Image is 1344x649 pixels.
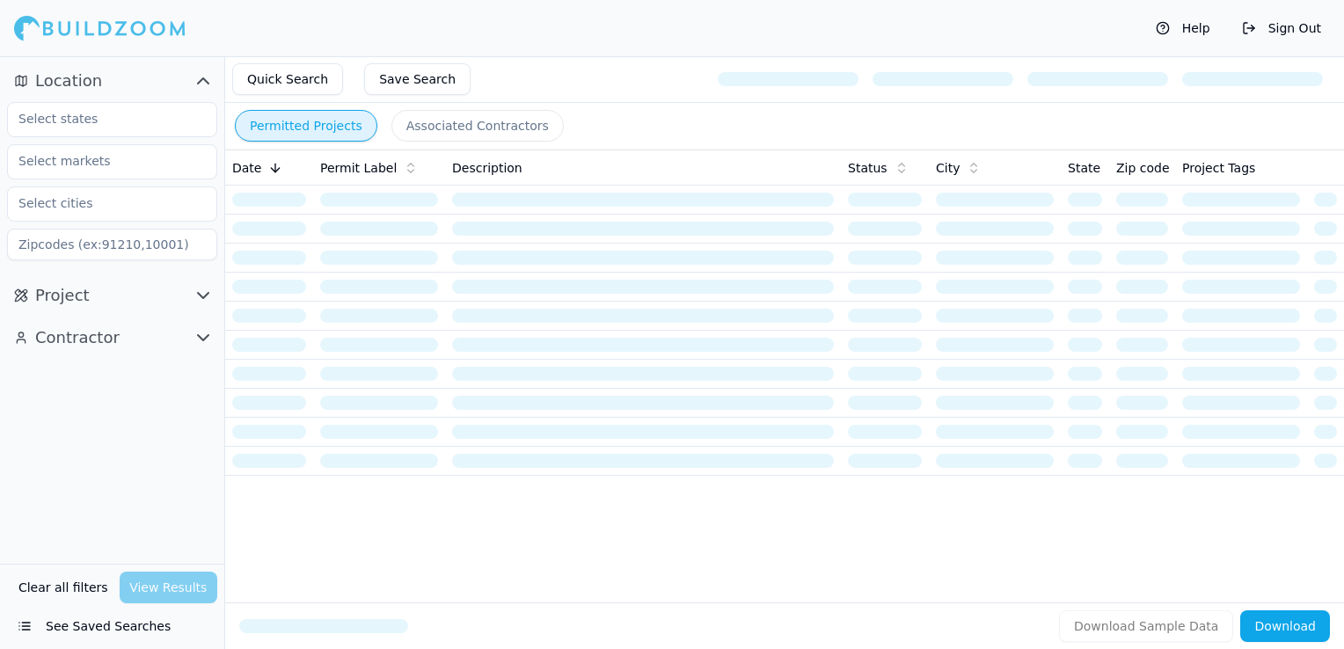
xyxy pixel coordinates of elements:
[14,572,113,603] button: Clear all filters
[235,110,377,142] button: Permitted Projects
[1233,14,1330,42] button: Sign Out
[1068,159,1100,177] span: State
[8,103,194,135] input: Select states
[7,229,217,260] input: Zipcodes (ex:91210,10001)
[35,283,90,308] span: Project
[1147,14,1219,42] button: Help
[1116,159,1170,177] span: Zip code
[452,159,522,177] span: Description
[8,145,194,177] input: Select markets
[936,159,960,177] span: City
[320,159,397,177] span: Permit Label
[7,67,217,95] button: Location
[35,325,120,350] span: Contractor
[7,281,217,310] button: Project
[35,69,102,93] span: Location
[8,187,194,219] input: Select cities
[232,63,343,95] button: Quick Search
[1240,610,1330,642] button: Download
[232,159,261,177] span: Date
[391,110,564,142] button: Associated Contractors
[364,63,471,95] button: Save Search
[7,610,217,642] button: See Saved Searches
[7,324,217,352] button: Contractor
[848,159,887,177] span: Status
[1182,159,1255,177] span: Project Tags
